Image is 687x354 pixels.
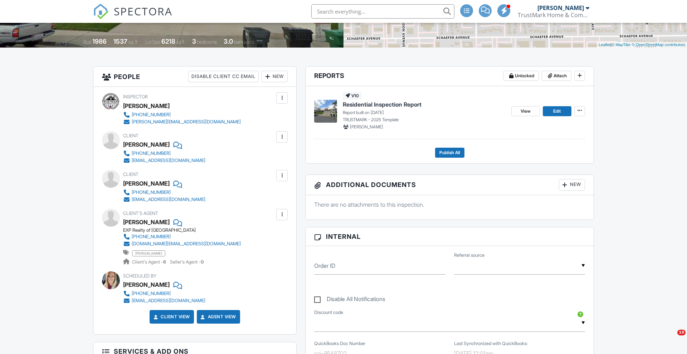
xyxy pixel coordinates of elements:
[123,196,205,203] a: [EMAIL_ADDRESS][DOMAIN_NAME]
[314,296,385,305] label: Disable All Notifications
[113,38,127,45] div: 1537
[128,39,138,45] span: sq. ft.
[454,340,528,347] label: Last Synchronized with QuickBooks:
[123,189,205,196] a: [PHONE_NUMBER]
[132,158,205,163] div: [EMAIL_ADDRESS][DOMAIN_NAME]
[123,100,170,111] div: [PERSON_NAME]
[199,313,236,320] a: Agent View
[188,71,259,82] div: Disable Client CC Email
[262,71,288,82] div: New
[597,42,687,48] div: |
[93,67,296,87] h3: People
[132,112,171,118] div: [PHONE_NUMBER]
[123,273,156,279] span: Scheduled By
[314,262,335,270] label: Order ID
[170,259,204,265] span: Seller's Agent -
[92,38,107,45] div: 1986
[123,240,241,247] a: [DOMAIN_NAME][EMAIL_ADDRESS][DOMAIN_NAME]
[123,94,148,99] span: Inspector
[176,39,185,45] span: sq.ft.
[132,151,171,156] div: [PHONE_NUMBER]
[132,119,241,125] div: [PERSON_NAME][EMAIL_ADDRESS][DOMAIN_NAME]
[123,211,158,216] span: Client's Agent
[192,38,196,45] div: 3
[677,330,686,335] span: 10
[123,157,205,164] a: [EMAIL_ADDRESS][DOMAIN_NAME]
[93,4,109,19] img: The Best Home Inspection Software - Spectora
[123,178,170,189] div: [PERSON_NAME]
[314,201,585,208] p: There are no attachments to this inspection.
[518,11,589,19] div: TrustMark Home & Commercial Inspectors
[93,10,172,25] a: SPECTORA
[163,259,166,265] strong: 6
[123,279,170,290] div: [PERSON_NAME]
[224,38,233,45] div: 3.0
[123,150,205,157] a: [PHONE_NUMBER]
[234,39,254,45] span: bathrooms
[123,227,247,233] div: EXP Realty of [GEOGRAPHIC_DATA]
[632,43,685,47] a: © OpenStreetMap contributors
[306,175,594,195] h3: Additional Documents
[201,259,204,265] strong: 0
[123,217,170,227] a: [PERSON_NAME]
[197,39,217,45] span: bedrooms
[314,340,365,347] label: QuickBooks Doc Number
[145,39,160,45] span: Lot Size
[83,39,91,45] span: Built
[132,197,205,202] div: [EMAIL_ADDRESS][DOMAIN_NAME]
[306,227,594,246] h3: Internal
[612,43,631,47] a: © MapTiler
[132,298,205,304] div: [EMAIL_ADDRESS][DOMAIN_NAME]
[114,4,172,19] span: SPECTORA
[161,38,175,45] div: 6218
[123,172,138,177] span: Client
[123,133,138,138] span: Client
[123,111,241,118] a: [PHONE_NUMBER]
[132,241,241,247] div: [DOMAIN_NAME][EMAIL_ADDRESS][DOMAIN_NAME]
[123,297,205,304] a: [EMAIL_ADDRESS][DOMAIN_NAME]
[663,330,680,347] iframe: Intercom live chat
[123,233,241,240] a: [PHONE_NUMBER]
[599,43,610,47] a: Leaflet
[132,190,171,195] div: [PHONE_NUMBER]
[123,290,205,297] a: [PHONE_NUMBER]
[559,179,585,191] div: New
[454,252,484,259] label: Referral source
[132,259,167,265] span: Client's Agent -
[132,291,171,296] div: [PHONE_NUMBER]
[314,309,343,316] label: Discount code
[123,118,241,126] a: [PERSON_NAME][EMAIL_ADDRESS][DOMAIN_NAME]
[132,250,165,256] span: [PERSON_NAME]
[537,4,584,11] div: [PERSON_NAME]
[123,139,170,150] div: [PERSON_NAME]
[311,4,454,19] input: Search everything...
[132,234,171,240] div: [PHONE_NUMBER]
[152,313,190,320] a: Client View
